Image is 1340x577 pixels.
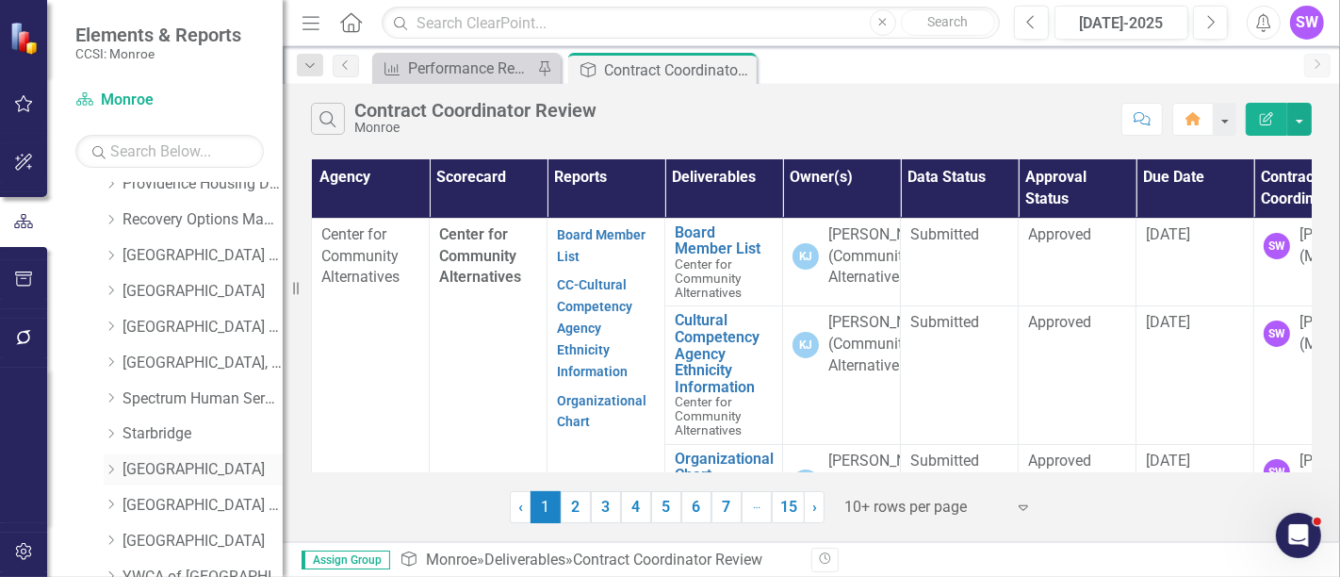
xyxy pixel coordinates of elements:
[828,312,941,377] div: [PERSON_NAME] (Community Alternatives)
[547,218,665,533] td: Double-Click to Edit
[75,46,241,61] small: CCSI: Monroe
[557,227,645,264] a: Board Member List
[591,491,621,523] a: 3
[793,470,819,496] div: KJ
[302,551,390,569] span: Assign Group
[910,452,979,470] span: Submitted
[1136,306,1254,444] td: Double-Click to Edit
[75,24,241,46] span: Elements & Reports
[484,551,565,569] a: Deliverables
[354,100,596,121] div: Contract Coordinator Review
[123,209,283,231] a: Recovery Options Made Easy
[711,491,742,523] a: 7
[439,225,521,287] span: Center for Community Alternatives
[1146,452,1190,470] span: [DATE]
[426,551,477,569] a: Monroe
[561,491,591,523] a: 2
[783,444,901,533] td: Double-Click to Edit
[123,531,283,552] a: [GEOGRAPHIC_DATA]
[75,135,264,168] input: Search Below...
[123,173,283,195] a: Providence Housing Development Corporation
[675,224,773,257] a: Board Member List
[531,491,561,523] span: 1
[665,444,783,533] td: Double-Click to Edit Right Click for Context Menu
[321,224,419,289] p: Center for Community Alternatives
[793,332,819,358] div: KJ
[123,423,283,445] a: Starbridge
[901,218,1019,306] td: Double-Click to Edit
[1136,444,1254,533] td: Double-Click to Edit
[382,7,1000,40] input: Search ClearPoint...
[901,306,1019,444] td: Double-Click to Edit
[1019,218,1136,306] td: Double-Click to Edit
[8,20,44,56] img: ClearPoint Strategy
[621,491,651,523] a: 4
[312,218,430,533] td: Double-Click to Edit
[1146,225,1190,243] span: [DATE]
[1019,306,1136,444] td: Double-Click to Edit
[665,306,783,444] td: Double-Click to Edit Right Click for Context Menu
[651,491,681,523] a: 5
[910,225,979,243] span: Submitted
[772,491,805,523] a: 15
[1019,444,1136,533] td: Double-Click to Edit
[675,394,742,437] span: Center for Community Alternatives
[828,451,941,516] div: [PERSON_NAME] (Community Alternatives)
[1028,452,1091,470] span: Approved
[557,393,646,430] a: Organizational Chart
[1264,321,1290,347] div: SW
[783,218,901,306] td: Double-Click to Edit
[518,498,523,516] span: ‹
[604,58,752,82] div: Contract Coordinator Review
[573,551,762,569] div: Contract Coordinator Review
[675,256,742,300] span: Center for Community Alternatives
[1146,313,1190,331] span: [DATE]
[681,491,711,523] a: 6
[123,245,283,267] a: [GEOGRAPHIC_DATA] (RRH)
[665,218,783,306] td: Double-Click to Edit Right Click for Context Menu
[557,277,632,378] a: CC-Cultural Competency Agency Ethnicity Information
[123,353,283,374] a: [GEOGRAPHIC_DATA], Inc.
[408,57,532,80] div: Performance Report
[123,388,283,410] a: Spectrum Human Services, Inc.
[377,57,532,80] a: Performance Report
[1290,6,1324,40] button: SW
[1054,6,1188,40] button: [DATE]-2025
[1136,218,1254,306] td: Double-Click to Edit
[675,312,773,395] a: Cultural Competency Agency Ethnicity Information
[1276,513,1321,558] iframe: Intercom live chat
[123,317,283,338] a: [GEOGRAPHIC_DATA] (RRH)
[927,14,968,29] span: Search
[1061,12,1182,35] div: [DATE]-2025
[123,495,283,517] a: [GEOGRAPHIC_DATA] (RRH)
[901,9,995,36] button: Search
[354,121,596,135] div: Monroe
[123,459,283,481] a: [GEOGRAPHIC_DATA]
[675,451,774,484] a: Organizational Chart
[812,498,817,516] span: ›
[1028,225,1091,243] span: Approved
[828,224,941,289] div: [PERSON_NAME] (Community Alternatives)
[400,550,797,571] div: » »
[783,306,901,444] td: Double-Click to Edit
[1264,459,1290,486] div: SW
[123,281,283,303] a: [GEOGRAPHIC_DATA]
[901,444,1019,533] td: Double-Click to Edit
[1264,233,1290,259] div: SW
[910,313,979,331] span: Submitted
[793,243,819,270] div: KJ
[75,90,264,111] a: Monroe
[1028,313,1091,331] span: Approved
